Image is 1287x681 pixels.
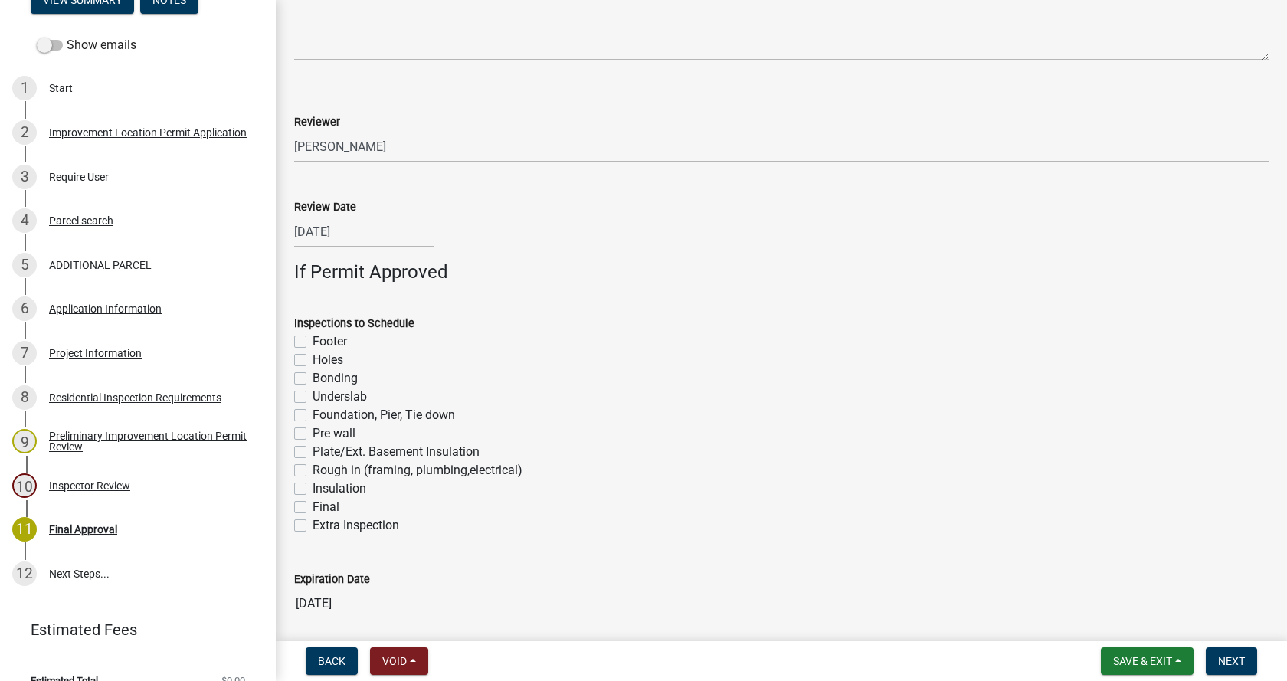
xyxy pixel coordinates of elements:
div: 3 [12,165,37,189]
div: 12 [12,561,37,586]
div: 4 [12,208,37,233]
button: Save & Exit [1101,647,1194,675]
div: 2 [12,120,37,145]
div: 6 [12,296,37,321]
div: 11 [12,517,37,542]
label: Foundation, Pier, Tie down [313,406,455,424]
div: 8 [12,385,37,410]
div: Application Information [49,303,162,314]
label: Holes [313,351,343,369]
label: Underslab [313,388,367,406]
label: Show emails [37,36,136,54]
div: 9 [12,429,37,453]
span: Void [382,655,407,667]
label: Extra Inspection [313,516,399,535]
span: Next [1218,655,1245,667]
div: Start [49,83,73,93]
label: Plate/Ext. Basement Insulation [313,443,480,461]
label: Expiration Date [294,575,370,585]
div: Project Information [49,348,142,359]
label: Footer [313,332,347,351]
div: 10 [12,473,37,498]
div: 5 [12,253,37,277]
span: Back [318,655,345,667]
h4: If Permit Approved [294,261,1269,283]
div: Parcel search [49,215,113,226]
button: Next [1206,647,1257,675]
span: Save & Exit [1113,655,1172,667]
input: mm/dd/yyyy [294,216,434,247]
label: Bonding [313,369,358,388]
label: Insulation [313,480,366,498]
label: Pre wall [313,424,355,443]
div: 1 [12,76,37,100]
div: ADDITIONAL PARCEL [49,260,152,270]
div: Final Approval [49,524,117,535]
label: Inspections to Schedule [294,319,414,329]
div: Preliminary Improvement Location Permit Review [49,431,251,452]
div: 7 [12,341,37,365]
div: Improvement Location Permit Application [49,127,247,138]
div: Residential Inspection Requirements [49,392,221,403]
div: Inspector Review [49,480,130,491]
button: Void [370,647,428,675]
label: Review Date [294,202,356,213]
label: Rough in (framing, plumbing,electrical) [313,461,522,480]
label: Reviewer [294,117,340,128]
label: Final [313,498,339,516]
a: Estimated Fees [12,614,251,645]
div: Require User [49,172,109,182]
button: Back [306,647,358,675]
